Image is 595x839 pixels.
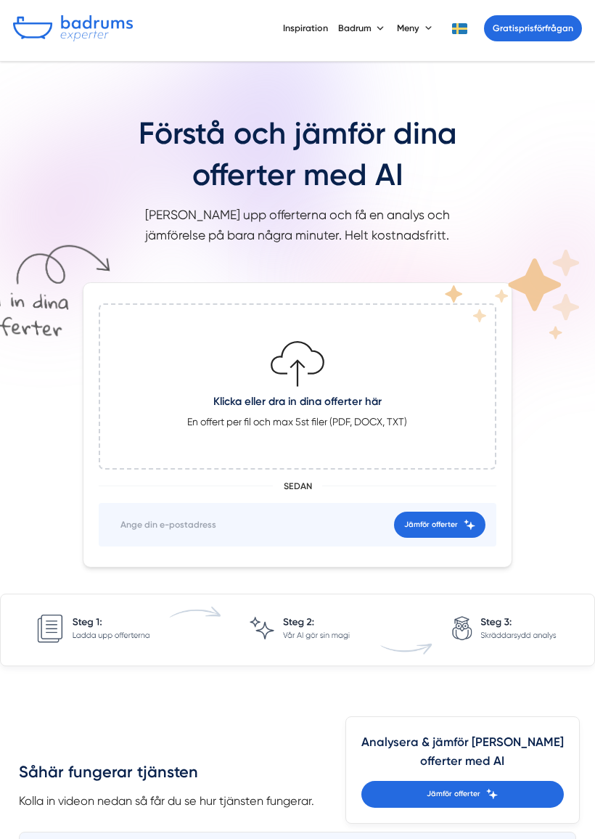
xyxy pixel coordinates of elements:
span: Jämför offerter [427,788,480,801]
button: Badrum [338,11,387,45]
img: Hur det fungerar. [21,599,574,661]
img: Badrumsexperter.se logotyp [13,15,133,41]
h1: Förstå och jämför dina offerter med AI [13,112,583,205]
h2: Såhär fungerar tjänsten [19,761,576,792]
p: Kolla in videon nedan så får du se hur tjänsten fungerar. [19,792,576,811]
span: sedan [284,480,312,493]
input: Ange din e-postadress [110,510,387,539]
button: Jämför offerter [394,512,485,539]
button: Meny [397,11,435,45]
span: Gratis [493,22,519,33]
a: Gratisprisförfrågan [484,15,582,41]
a: Inspiration [283,11,328,45]
h4: Analysera & jämför [PERSON_NAME] offerter med AI [361,732,564,781]
a: Jämför offerter [361,781,564,808]
p: [PERSON_NAME] upp offerterna och få en analys och jämförelse på bara några minuter. Helt kostnads... [134,205,461,252]
span: Jämför offerter [404,519,458,531]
